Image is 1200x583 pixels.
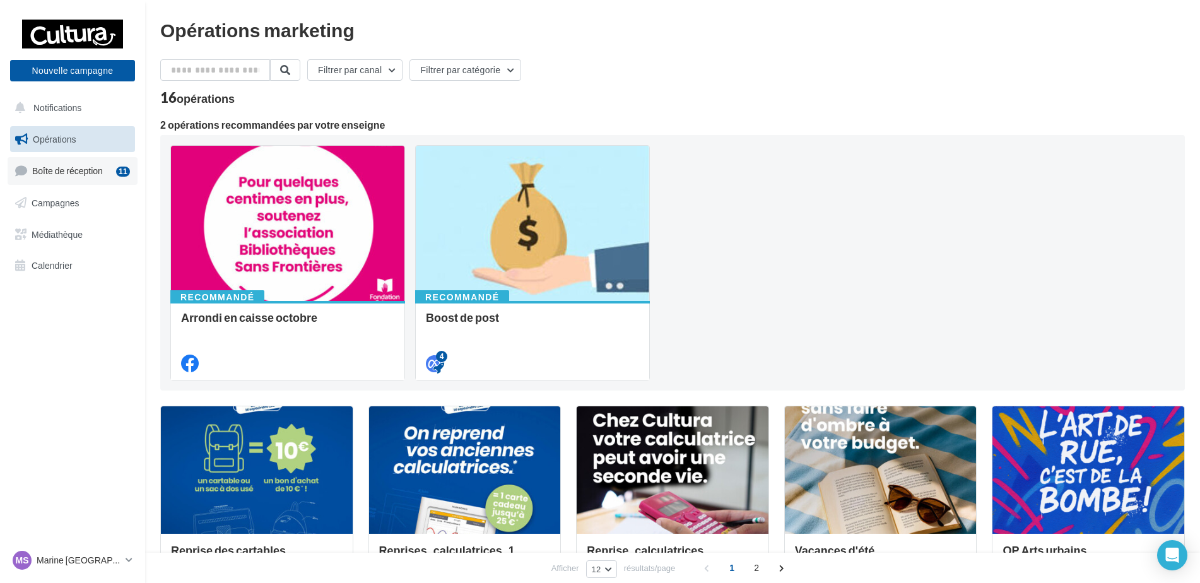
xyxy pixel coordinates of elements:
[722,558,742,578] span: 1
[415,290,509,304] div: Recommandé
[171,544,343,569] div: Reprise des cartables
[8,252,138,279] a: Calendrier
[587,544,758,569] div: Reprise_calculatrices
[1157,540,1187,570] div: Open Intercom Messenger
[8,126,138,153] a: Opérations
[16,554,29,567] span: MS
[592,564,601,574] span: 12
[37,554,121,567] p: Marine [GEOGRAPHIC_DATA][PERSON_NAME]
[32,228,83,239] span: Médiathèque
[436,351,447,362] div: 4
[160,91,235,105] div: 16
[1003,544,1174,569] div: OP Arts urbains
[8,157,138,184] a: Boîte de réception11
[177,93,235,104] div: opérations
[586,560,617,578] button: 12
[32,197,79,208] span: Campagnes
[33,102,81,113] span: Notifications
[10,548,135,572] a: MS Marine [GEOGRAPHIC_DATA][PERSON_NAME]
[746,558,767,578] span: 2
[10,60,135,81] button: Nouvelle campagne
[170,290,264,304] div: Recommandé
[33,134,76,144] span: Opérations
[32,165,103,176] span: Boîte de réception
[624,562,676,574] span: résultats/page
[379,544,551,569] div: Reprises_calculatrices_1
[795,544,967,569] div: Vacances d'été
[181,311,394,336] div: Arrondi en caisse octobre
[8,190,138,216] a: Campagnes
[551,562,579,574] span: Afficher
[32,260,73,271] span: Calendrier
[8,221,138,248] a: Médiathèque
[116,167,130,177] div: 11
[426,311,639,336] div: Boost de post
[307,59,403,81] button: Filtrer par canal
[160,120,1185,130] div: 2 opérations recommandées par votre enseigne
[409,59,521,81] button: Filtrer par catégorie
[8,95,132,121] button: Notifications
[160,20,1185,39] div: Opérations marketing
